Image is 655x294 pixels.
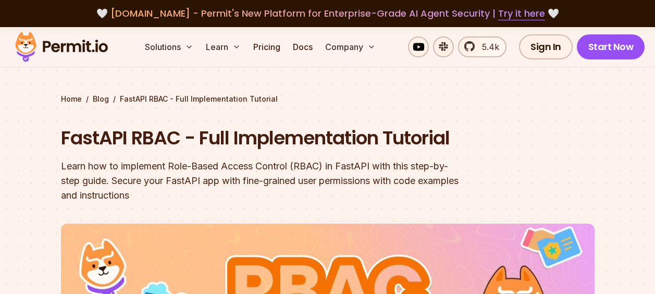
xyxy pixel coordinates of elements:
[61,94,595,104] div: / /
[498,7,545,20] a: Try it here
[519,34,573,59] a: Sign In
[458,36,506,57] a: 5.4k
[202,36,245,57] button: Learn
[61,159,461,203] div: Learn how to implement Role-Based Access Control (RBAC) in FastAPI with this step-by-step guide. ...
[61,94,82,104] a: Home
[476,41,499,53] span: 5.4k
[249,36,285,57] a: Pricing
[321,36,380,57] button: Company
[577,34,645,59] a: Start Now
[61,125,461,151] h1: FastAPI RBAC - Full Implementation Tutorial
[141,36,197,57] button: Solutions
[93,94,109,104] a: Blog
[289,36,317,57] a: Docs
[110,7,545,20] span: [DOMAIN_NAME] - Permit's New Platform for Enterprise-Grade AI Agent Security |
[10,29,113,65] img: Permit logo
[25,6,630,21] div: 🤍 🤍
